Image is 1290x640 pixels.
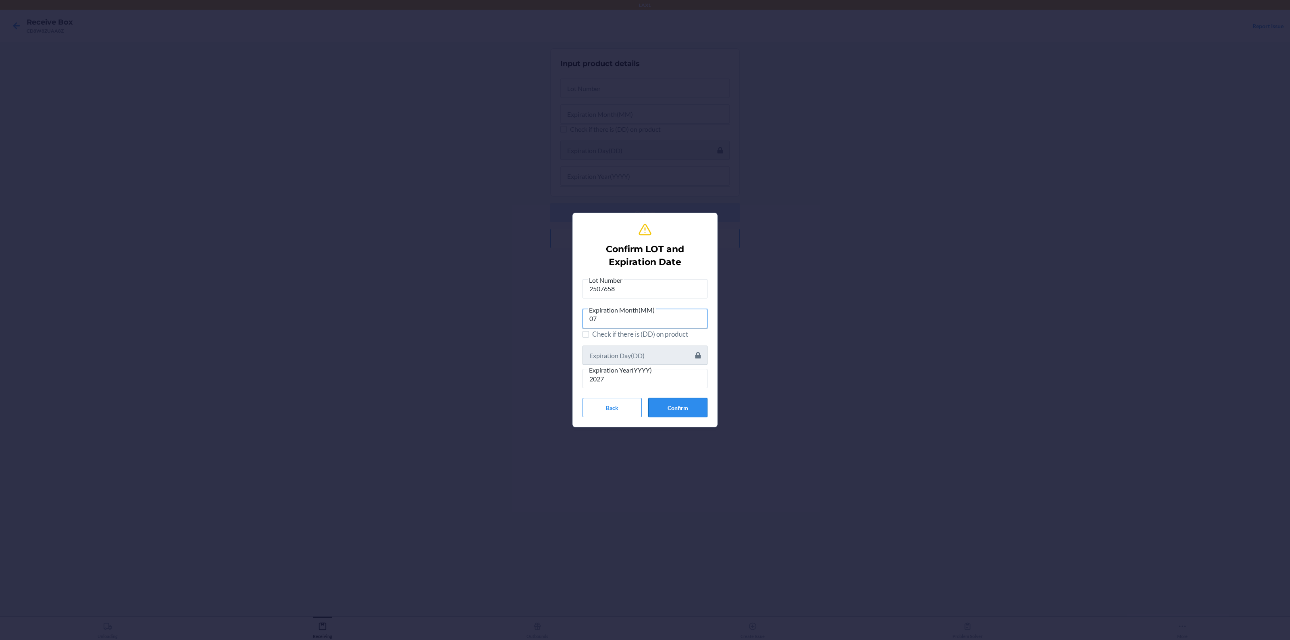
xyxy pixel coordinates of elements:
span: Expiration Month(MM) [588,306,656,314]
button: Back [583,398,642,417]
button: Confirm [648,398,707,417]
span: Check if there is (DD) on product [592,329,707,340]
input: Expiration Month(MM) [583,309,707,328]
input: Check if there is (DD) on product [583,331,589,338]
input: Expiration Year(YYYY) [583,369,707,388]
input: Lot Number [583,279,707,298]
h2: Confirm LOT and Expiration Date [586,243,704,269]
input: Expiration Day(DD) [583,346,707,365]
span: Lot Number [588,276,624,284]
span: Expiration Year(YYYY) [588,366,653,374]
